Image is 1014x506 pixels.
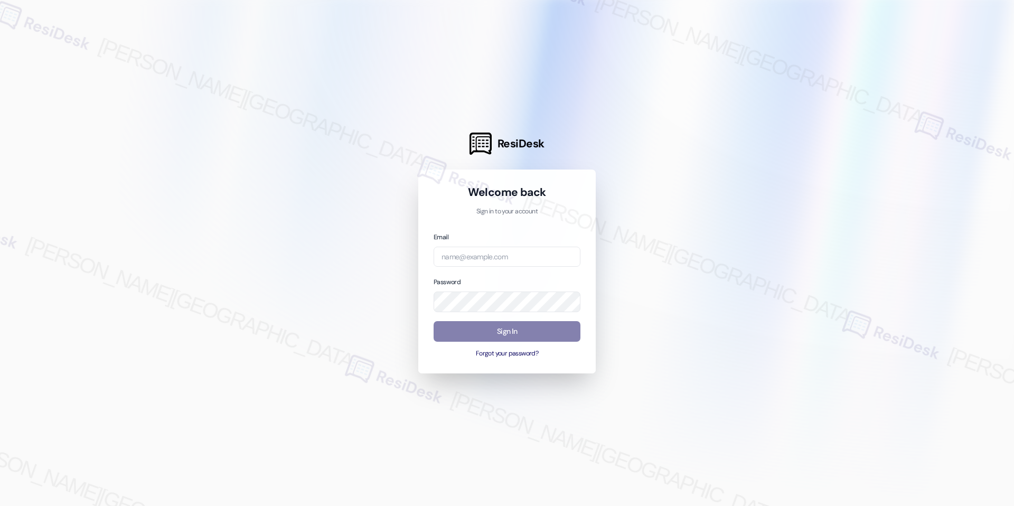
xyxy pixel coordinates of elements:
[434,278,461,286] label: Password
[434,207,580,217] p: Sign in to your account
[434,233,448,241] label: Email
[497,136,544,151] span: ResiDesk
[470,133,492,155] img: ResiDesk Logo
[434,247,580,267] input: name@example.com
[434,185,580,200] h1: Welcome back
[434,349,580,359] button: Forgot your password?
[434,321,580,342] button: Sign In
